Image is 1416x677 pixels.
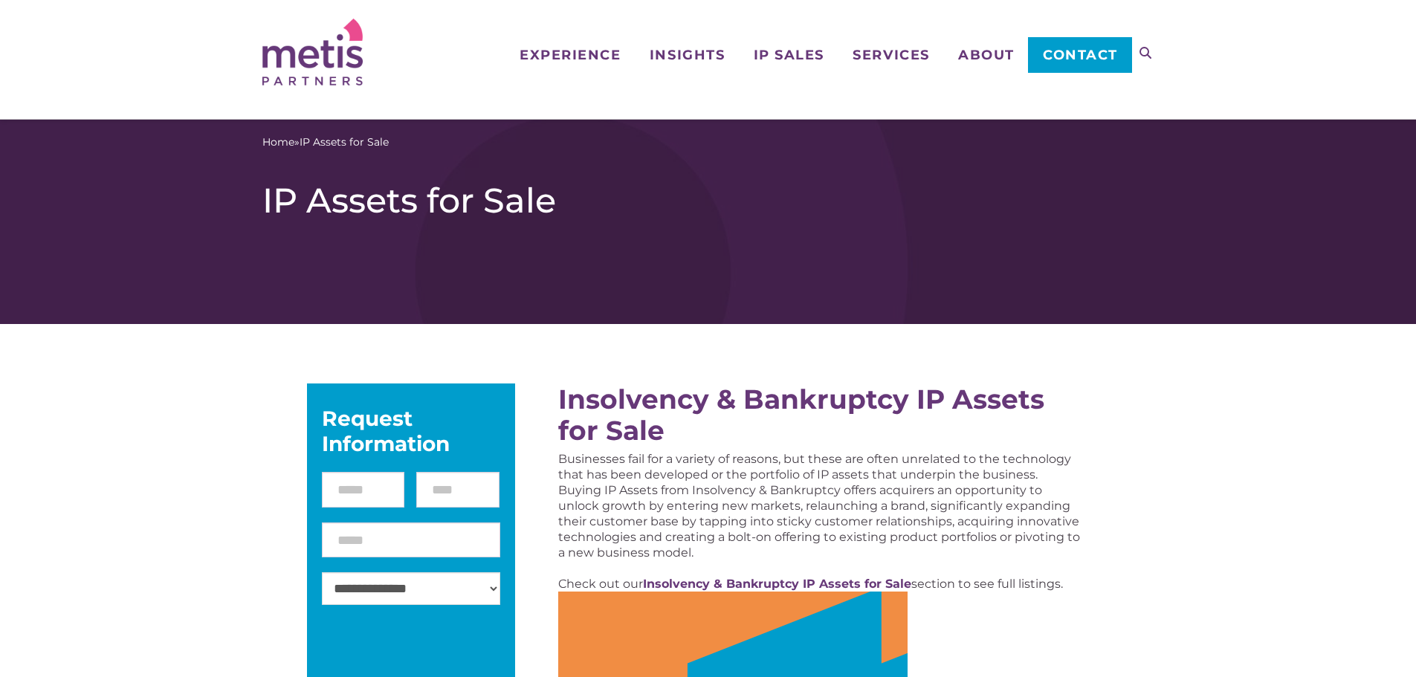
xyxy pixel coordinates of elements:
[754,48,824,62] span: IP Sales
[262,135,294,150] a: Home
[558,576,1081,592] p: Check out our section to see full listings.
[558,383,1044,447] a: Insolvency & Bankruptcy IP Assets for Sale
[558,451,1081,560] p: Businesses fail for a variety of reasons, but these are often unrelated to the technology that ha...
[300,135,389,150] span: IP Assets for Sale
[262,180,1154,221] h1: IP Assets for Sale
[650,48,725,62] span: Insights
[262,135,389,150] span: »
[1028,37,1131,73] a: Contact
[958,48,1015,62] span: About
[853,48,929,62] span: Services
[643,577,911,591] a: Insolvency & Bankruptcy IP Assets for Sale
[262,19,363,85] img: Metis Partners
[520,48,621,62] span: Experience
[1043,48,1118,62] span: Contact
[322,406,500,456] div: Request Information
